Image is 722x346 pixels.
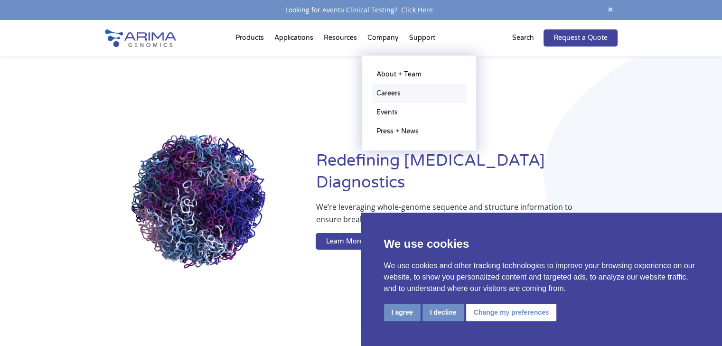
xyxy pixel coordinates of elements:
[105,4,618,16] div: Looking for Aventa Clinical Testing?
[105,29,176,47] img: Arima-Genomics-logo
[384,260,700,294] p: We use cookies and other tracking technologies to improve your browsing experience on our website...
[512,32,534,44] p: Search
[466,304,557,321] button: Change my preferences
[372,65,467,84] a: About + Team
[316,150,617,201] h1: Redefining [MEDICAL_DATA] Diagnostics
[384,304,421,321] button: I agree
[372,84,467,103] a: Careers
[372,103,467,122] a: Events
[316,233,373,250] a: Learn More
[372,122,467,141] a: Press + News
[384,235,700,252] p: We use cookies
[316,201,579,233] p: We’re leveraging whole-genome sequence and structure information to ensure breakthrough therapies...
[544,29,618,47] a: Request a Quote
[422,304,464,321] button: I decline
[397,5,437,14] a: Click Here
